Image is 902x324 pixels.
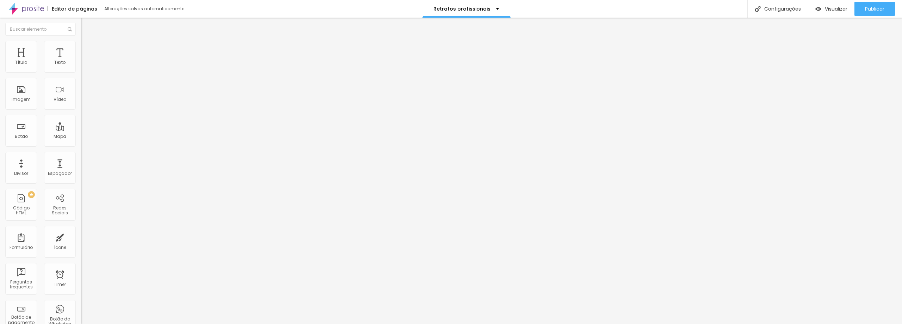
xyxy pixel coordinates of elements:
img: Icone [755,6,761,12]
div: Texto [54,60,66,65]
span: Visualizar [825,6,847,12]
iframe: Editor [81,18,902,324]
div: Alterações salvas automaticamente [104,7,185,11]
div: Ícone [54,245,66,250]
div: Código HTML [7,206,35,216]
div: Editor de páginas [48,6,97,11]
div: Redes Sociais [46,206,74,216]
div: Título [15,60,27,65]
span: Publicar [865,6,884,12]
button: Publicar [854,2,895,16]
input: Buscar elemento [5,23,76,36]
div: Timer [54,282,66,287]
div: Perguntas frequentes [7,280,35,290]
button: Visualizar [808,2,854,16]
div: Mapa [54,134,66,139]
img: Icone [68,27,72,31]
div: Formulário [10,245,33,250]
div: Botão [15,134,28,139]
div: Divisor [14,171,28,176]
p: Retratos profissionais [433,6,490,11]
div: Imagem [12,97,31,102]
img: view-1.svg [815,6,821,12]
div: Espaçador [48,171,72,176]
div: Vídeo [54,97,66,102]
